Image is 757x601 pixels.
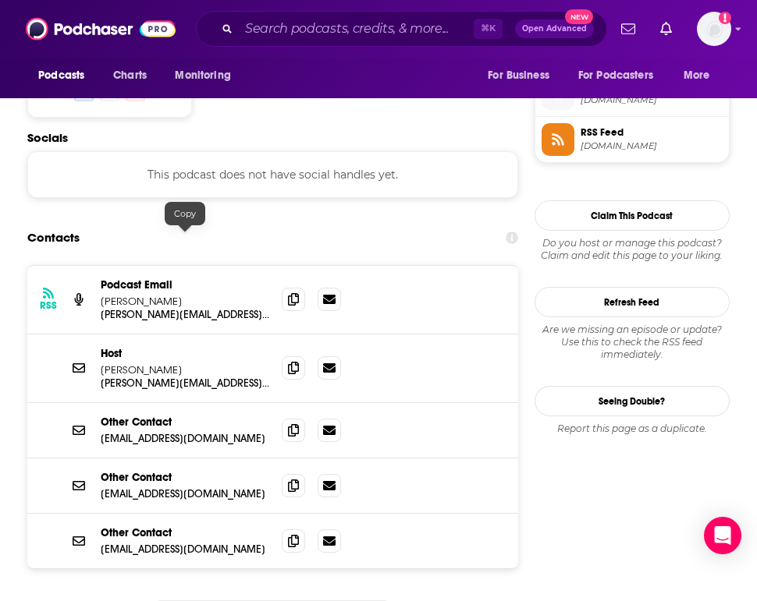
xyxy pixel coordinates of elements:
[101,347,269,360] p: Host
[581,126,723,140] span: RSS Feed
[101,363,269,377] p: [PERSON_NAME]
[27,130,518,145] h2: Socials
[103,61,156,90] a: Charts
[615,16,641,42] a: Show notifications dropdown
[27,61,105,90] button: open menu
[239,16,474,41] input: Search podcasts, credits, & more...
[697,12,731,46] button: Show profile menu
[535,386,730,416] a: Seeing Double?
[175,65,230,87] span: Monitoring
[697,12,731,46] span: Logged in as alignPR
[27,223,80,253] h2: Contacts
[488,65,549,87] span: For Business
[101,432,269,445] p: [EMAIL_ADDRESS][DOMAIN_NAME]
[719,12,731,24] svg: Add a profile image
[684,65,710,87] span: More
[196,11,607,47] div: Search podcasts, credits, & more...
[101,278,269,292] p: Podcast Email
[581,94,723,106] span: melissawoodhealth.com
[164,61,251,90] button: open menu
[113,65,147,87] span: Charts
[26,14,176,44] img: Podchaser - Follow, Share and Rate Podcasts
[697,12,731,46] img: User Profile
[27,151,518,198] div: This podcast does not have social handles yet.
[101,415,269,429] p: Other Contact
[535,200,730,231] button: Claim This Podcast
[101,487,269,500] p: [EMAIL_ADDRESS][DOMAIN_NAME]
[515,19,594,38] button: Open AdvancedNew
[535,237,730,262] div: Claim and edit this page to your liking.
[40,299,57,312] h3: RSS
[101,471,269,484] p: Other Contact
[101,308,269,321] p: [PERSON_NAME][EMAIL_ADDRESS][DOMAIN_NAME]
[101,526,269,539] p: Other Contact
[535,422,730,435] div: Report this page as a duplicate.
[568,61,676,90] button: open menu
[38,65,84,87] span: Podcasts
[535,237,730,249] span: Do you host or manage this podcast?
[535,287,730,317] button: Refresh Feed
[565,9,593,24] span: New
[474,19,503,39] span: ⌘ K
[165,202,205,225] div: Copy
[101,543,269,556] p: [EMAIL_ADDRESS][DOMAIN_NAME]
[535,323,730,361] div: Are we missing an episode or update? Use this to check the RSS feed immediately.
[654,16,678,42] a: Show notifications dropdown
[477,61,569,90] button: open menu
[522,25,587,33] span: Open Advanced
[673,61,730,90] button: open menu
[704,517,741,554] div: Open Intercom Messenger
[101,377,269,390] p: [PERSON_NAME][EMAIL_ADDRESS][DOMAIN_NAME]
[578,65,653,87] span: For Podcasters
[101,295,269,308] p: [PERSON_NAME]
[581,140,723,152] span: feeds.acast.com
[542,123,723,156] a: RSS Feed[DOMAIN_NAME]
